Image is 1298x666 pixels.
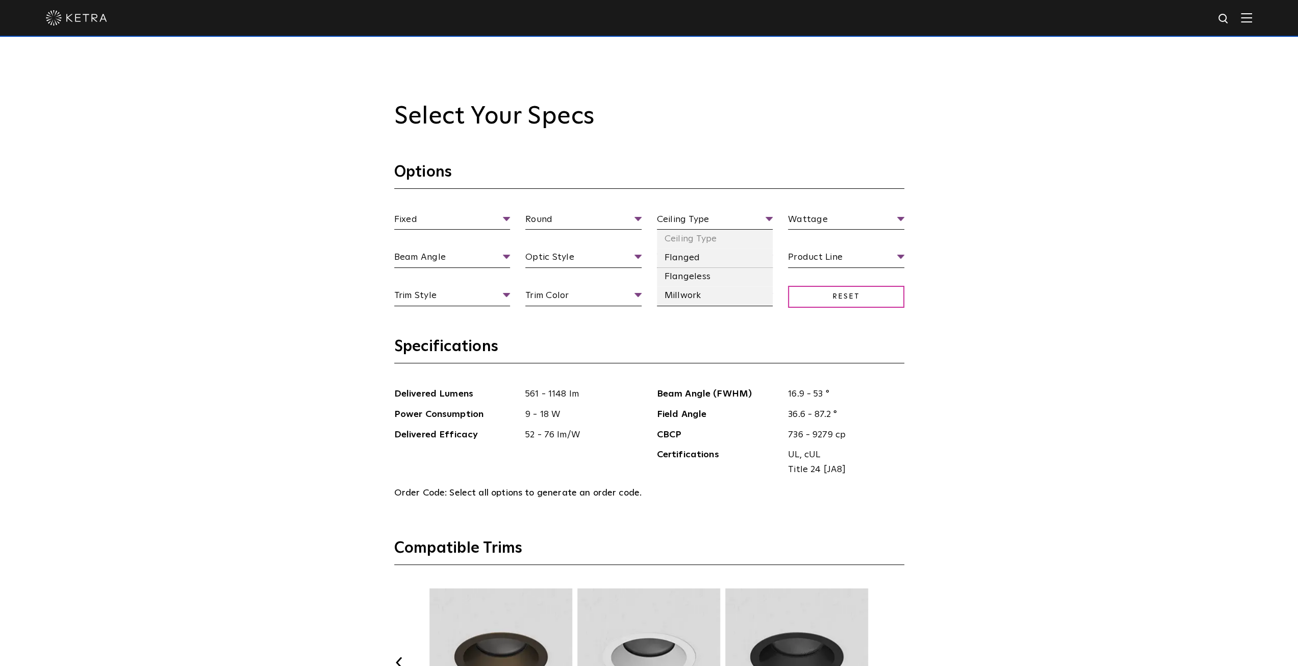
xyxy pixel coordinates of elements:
[394,102,904,132] h2: Select Your Specs
[46,10,107,26] img: ketra-logo-2019-white
[525,250,642,268] span: Optic Style
[394,337,904,363] h3: Specifications
[1217,13,1230,26] img: search icon
[780,407,904,422] span: 36.6 - 87.2 °
[394,250,511,268] span: Beam Angle
[518,407,642,422] span: 9 - 18 W
[788,286,904,308] span: Reset
[657,230,773,249] li: Ceiling Type
[1241,13,1252,22] img: Hamburger%20Nav.svg
[788,462,897,477] span: Title 24 [JA8]
[788,212,904,230] span: Wattage
[449,488,642,498] span: Select all options to generate an order code.
[525,288,642,306] span: Trim Color
[657,267,773,286] li: Flangeless
[657,249,773,267] li: Flanged
[394,288,511,306] span: Trim Style
[394,538,904,565] h3: Compatible Trims
[657,286,773,305] li: Millwork
[657,448,781,477] span: Certifications
[780,428,904,442] span: 736 - 9279 cp
[780,387,904,402] span: 16.9 - 53 °
[657,407,781,422] span: Field Angle
[657,387,781,402] span: Beam Angle (FWHM)
[394,162,904,189] h3: Options
[518,387,642,402] span: 561 - 1148 lm
[394,387,518,402] span: Delivered Lumens
[788,448,897,462] span: UL, cUL
[518,428,642,442] span: 52 - 76 lm/W
[788,250,904,268] span: Product Line
[394,212,511,230] span: Fixed
[525,212,642,230] span: Round
[657,212,773,230] span: Ceiling Type
[657,428,781,442] span: CBCP
[394,488,447,498] span: Order Code:
[394,428,518,442] span: Delivered Efficacy
[394,407,518,422] span: Power Consumption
